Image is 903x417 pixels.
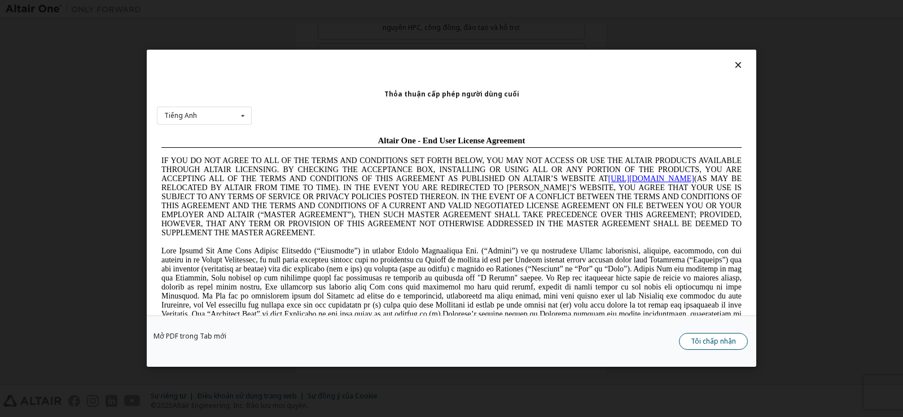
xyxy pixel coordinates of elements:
a: [URL][DOMAIN_NAME] [451,43,537,51]
font: Mở PDF trong Tab mới [154,332,226,341]
span: Lore Ipsumd Sit Ame Cons Adipisc Elitseddo (“Eiusmodte”) in utlabor Etdolo Magnaaliqua Eni. (“Adm... [5,115,585,196]
span: IF YOU DO NOT AGREE TO ALL OF THE TERMS AND CONDITIONS SET FORTH BELOW, YOU MAY NOT ACCESS OR USE... [5,25,585,106]
font: Thỏa thuận cấp phép người dùng cuối [384,89,519,99]
font: Tiếng Anh [164,111,197,120]
button: Tôi chấp nhận [679,333,748,350]
a: Mở PDF trong Tab mới [154,333,226,340]
font: Tôi chấp nhận [691,337,736,346]
span: Altair One - End User License Agreement [221,5,369,14]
